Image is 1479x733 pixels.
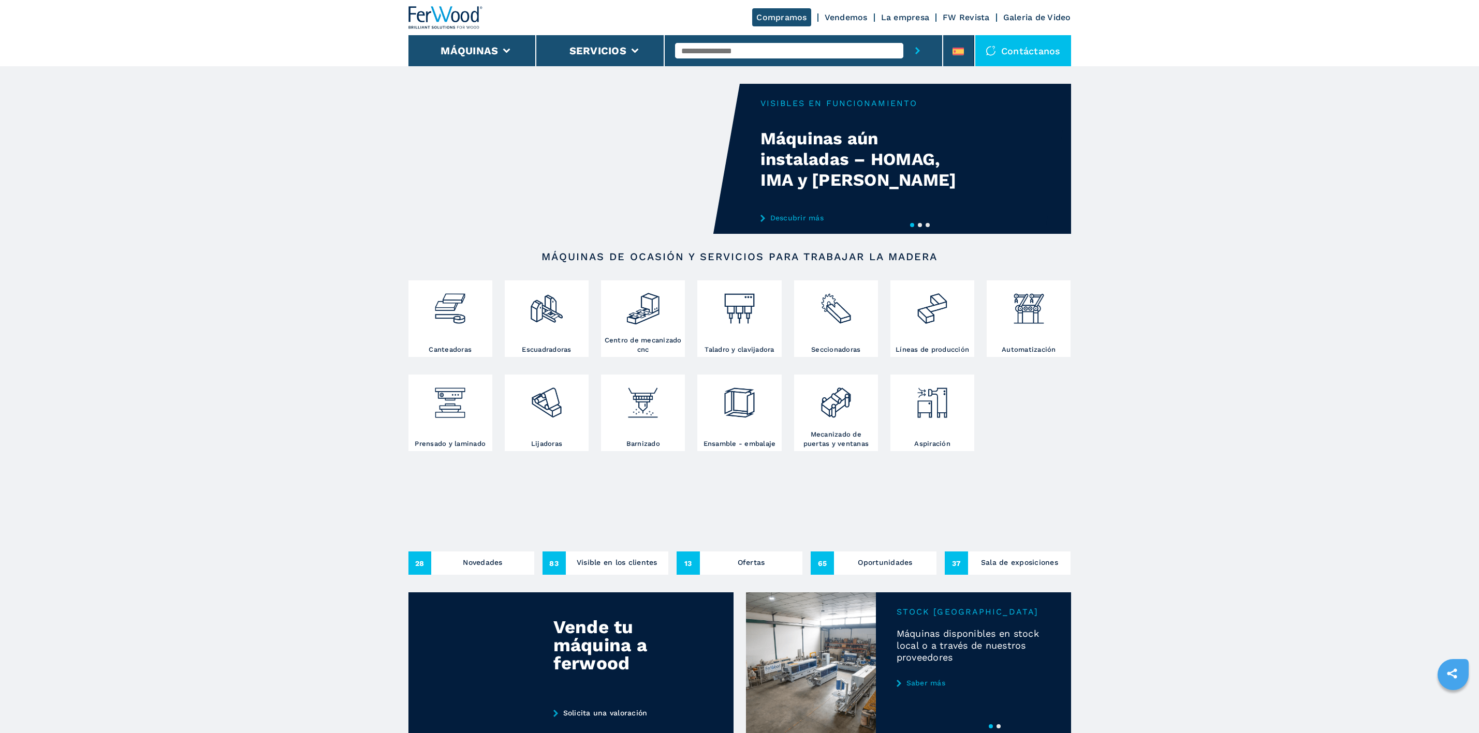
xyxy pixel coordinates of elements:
a: Centro de mecanizado cnc [601,280,685,357]
a: Lijadoras [505,375,589,451]
div: Contáctanos [975,35,1071,66]
h3: Canteadoras [429,345,472,354]
a: Galeria de Video [1003,12,1071,22]
img: squadratrici_2.png [529,283,565,326]
a: Seccionadoras [794,280,878,357]
a: Prensado y laminado [408,375,492,451]
span: 37 [945,551,968,575]
button: 3 [926,223,930,227]
span: 65 [811,551,834,575]
a: Sala de exposiciones37Sala de exposiciones [945,469,1071,575]
img: verniciatura_1.png [625,377,661,421]
a: Vendemos [825,12,868,22]
h3: Mecanizado de puertas y ventanas [797,430,875,448]
a: Descubrir más [760,214,963,222]
video: Your browser does not support the video tag. [408,84,740,234]
span: 28 [408,551,432,575]
h3: Barnizado [626,439,660,448]
h3: Visible en los clientes [577,555,657,570]
button: submit-button [903,35,932,66]
a: Automatización [987,280,1071,357]
img: aspirazione_1.png [915,377,950,421]
img: bordatrici_1.png [432,283,468,326]
a: Mecanizado de puertas y ventanas [794,375,878,451]
img: Sala de exposiciones [945,469,1071,551]
button: 2 [997,724,1001,728]
button: 2 [918,223,922,227]
img: montaggio_imballaggio_2.png [722,377,757,421]
button: Servicios [569,44,626,57]
h3: Automatización [1002,345,1056,354]
a: FW Revista [943,12,990,22]
img: Oportunidades [811,469,936,551]
img: levigatrici_2.png [529,377,565,421]
img: pressa-strettoia.png [432,377,468,421]
button: 1 [989,724,993,728]
h3: Lijadoras [531,439,562,448]
a: Visible en los clientes83Visible en los clientes [543,469,668,575]
h3: Líneas de producción [896,345,969,354]
h2: Máquinas de ocasión y servicios para trabajar la madera [442,250,1038,263]
span: 83 [543,551,566,575]
h3: Aspiración [914,439,950,448]
img: Contáctanos [986,46,996,56]
img: sezionatrici_2.png [818,283,854,326]
h3: Oportunidades [858,555,912,570]
a: Ensamble - embalaje [697,375,781,451]
img: lavorazione_porte_finestre_2.png [818,377,854,421]
img: Ferwood [408,6,483,29]
img: Visible en los clientes [543,469,668,551]
a: Taladro y clavijadora [697,280,781,357]
a: Novedades28Novedades [408,469,534,575]
h3: Centro de mecanizado cnc [604,336,682,354]
img: Novedades [408,469,534,551]
h3: Seccionadoras [811,345,860,354]
h3: Taladro y clavijadora [705,345,774,354]
h3: Sala de exposiciones [981,555,1058,570]
h3: Prensado y laminado [415,439,486,448]
a: sharethis [1439,661,1465,686]
a: La empresa [881,12,930,22]
h3: Escuadradoras [522,345,571,354]
a: Saber más [897,679,1050,687]
a: Canteadoras [408,280,492,357]
a: Ofertas13Ofertas [677,469,802,575]
span: 13 [677,551,700,575]
a: Oportunidades65Oportunidades [811,469,936,575]
h3: Novedades [463,555,502,570]
button: 1 [910,223,914,227]
img: automazione.png [1011,283,1047,326]
img: linee_di_produzione_2.png [915,283,950,326]
a: Escuadradoras [505,280,589,357]
a: Aspiración [890,375,974,451]
a: Compramos [752,8,811,26]
a: Solicita una valoración [553,709,696,717]
img: Ofertas [677,469,802,551]
img: foratrici_inseritrici_2.png [722,283,757,326]
iframe: Chat [1435,686,1471,725]
a: Barnizado [601,375,685,451]
h3: Ofertas [738,555,765,570]
img: centro_di_lavoro_cnc_2.png [625,283,661,326]
div: Vende tu máquina a ferwood [553,618,689,672]
a: Líneas de producción [890,280,974,357]
button: Máquinas [441,44,498,57]
h3: Ensamble - embalaje [704,439,776,448]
